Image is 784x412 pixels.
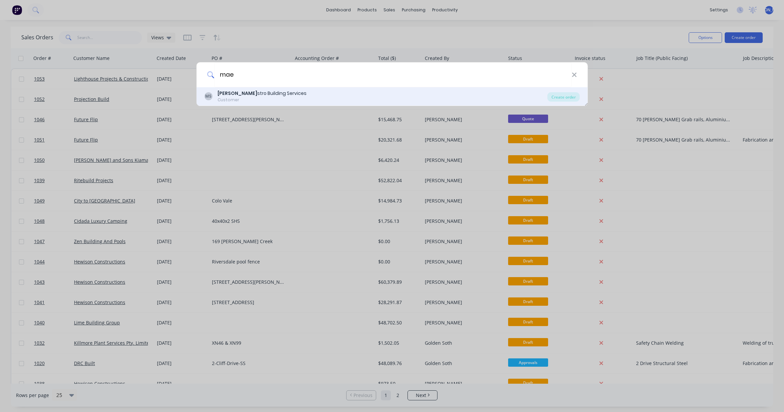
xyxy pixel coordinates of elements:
[218,97,307,103] div: Customer
[547,92,580,102] div: Create order
[214,62,572,87] input: Enter a customer name to create a new order...
[218,90,257,97] b: [PERSON_NAME]
[204,92,212,100] div: MS
[218,90,307,97] div: stro Building Services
